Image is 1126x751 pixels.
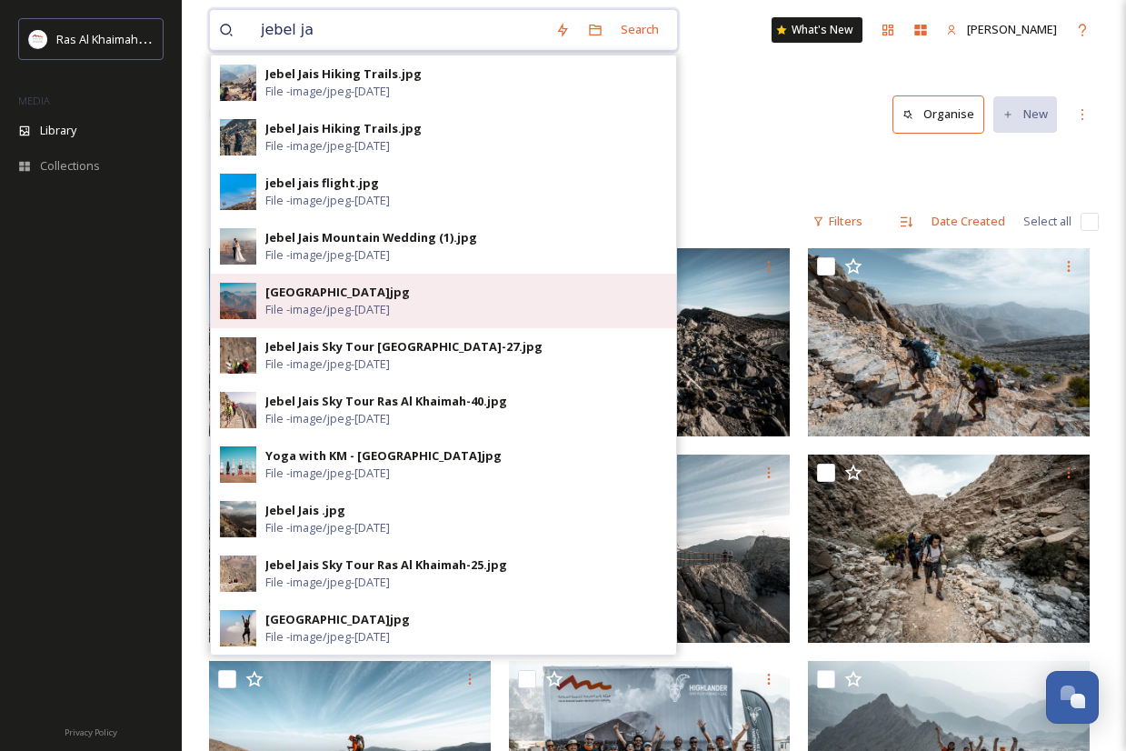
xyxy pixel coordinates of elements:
[209,455,491,643] img: 1_HL_UAE_Photo_Predrag_Vuckovic_0307.jpg
[56,30,314,47] span: Ras Al Khaimah Tourism Development Authority
[220,610,256,646] img: f1125262-b80d-4dcf-a0eb-651f65e37835.jpg
[265,175,379,192] div: jebel jais flight.jpg
[772,17,862,43] a: What's New
[65,726,117,738] span: Privacy Policy
[967,21,1057,37] span: [PERSON_NAME]
[209,213,252,230] span: 103 file s
[265,410,390,427] span: File - image/jpeg - [DATE]
[265,137,390,155] span: File - image/jpeg - [DATE]
[265,393,507,410] div: Jebel Jais Sky Tour Ras Al Khaimah-40.jpg
[808,455,1090,643] img: 1_HL_UAE_Photo_Predrag_Vuckovic_0099.jpg
[265,519,390,536] span: File - image/jpeg - [DATE]
[265,65,422,83] div: Jebel Jais Hiking Trails.jpg
[220,283,256,319] img: a8840888-1886-42f7-8d6a-0fb183f72f59.jpg
[220,556,256,592] img: 64873f72-4697-4a1d-b3b7-20a1859f408c.jpg
[18,94,50,107] span: MEDIA
[937,12,1066,47] a: [PERSON_NAME]
[209,248,491,436] img: 2_HL_UAE_Photo_Predrag_Vuckovic_0431.jpg
[265,556,507,574] div: Jebel Jais Sky Tour Ras Al Khaimah-25.jpg
[220,392,256,428] img: 72ecb9aa-7aee-4bc5-aff7-3308a1908f3e.jpg
[220,65,256,101] img: fbe052e6-0ab3-4432-996a-ccb912a28d3d.jpg
[220,119,256,155] img: b02c90b8-1d94-4a92-bbe0-1813aad137b3.jpg
[265,355,390,373] span: File - image/jpeg - [DATE]
[265,301,390,318] span: File - image/jpeg - [DATE]
[1046,671,1099,724] button: Open Chat
[220,228,256,265] img: 2d2fbd94-4d5a-4b00-a7c3-9583dbeea7cb.jpg
[65,720,117,742] a: Privacy Policy
[252,10,546,50] input: Search your library
[265,338,543,355] div: Jebel Jais Sky Tour [GEOGRAPHIC_DATA]-27.jpg
[265,246,390,264] span: File - image/jpeg - [DATE]
[803,204,872,239] div: Filters
[892,95,984,133] button: Organise
[265,120,422,137] div: Jebel Jais Hiking Trails.jpg
[922,204,1014,239] div: Date Created
[265,284,410,301] div: [GEOGRAPHIC_DATA]jpg
[265,229,477,246] div: Jebel Jais Mountain Wedding (1).jpg
[265,465,390,482] span: File - image/jpeg - [DATE]
[265,192,390,209] span: File - image/jpeg - [DATE]
[40,122,76,139] span: Library
[265,447,502,465] div: Yoga with KM - [GEOGRAPHIC_DATA]jpg
[612,12,668,47] div: Search
[1023,213,1071,230] span: Select all
[220,174,256,210] img: 7d61c217-84cc-4c03-ace0-8d404a11be2c.jpg
[220,337,256,374] img: beca2e35-6894-4da4-9604-80955f30ddbf.jpg
[220,446,256,483] img: d275074b-6a3f-435d-931d-18cf066bf10c.jpg
[29,30,47,48] img: Logo_RAKTDA_RGB-01.png
[993,96,1057,132] button: New
[265,83,390,100] span: File - image/jpeg - [DATE]
[265,502,345,519] div: Jebel Jais .jpg
[265,628,390,646] span: File - image/jpeg - [DATE]
[40,157,100,175] span: Collections
[808,248,1090,436] img: 1_HL_UAE_Photo_Predrag_Vuckovic_0296.jpg
[265,574,390,591] span: File - image/jpeg - [DATE]
[220,501,256,537] img: d6b2b129-5e41-487e-a750-8b08d3284484.jpg
[265,611,410,628] div: [GEOGRAPHIC_DATA]jpg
